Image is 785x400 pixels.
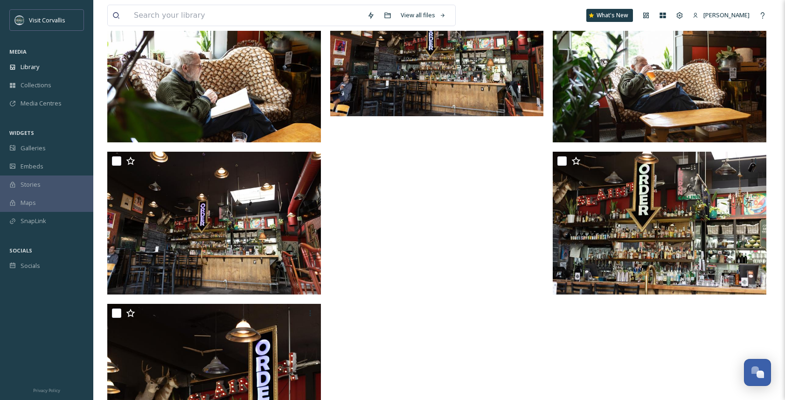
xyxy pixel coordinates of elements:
[129,5,362,26] input: Search your library
[21,63,39,71] span: Library
[15,15,24,25] img: visit-corvallis-badge-dark-blue-orange%281%29.png
[688,6,754,24] a: [PERSON_NAME]
[9,247,32,254] span: SOCIALS
[21,217,46,225] span: SnapLink
[21,81,51,90] span: Collections
[9,129,34,136] span: WIDGETS
[21,99,62,108] span: Media Centres
[33,384,60,395] a: Privacy Policy
[21,144,46,153] span: Galleries
[21,261,40,270] span: Socials
[107,152,321,295] img: The Brass Monkey Corvallis Oregon (3).jpg
[553,152,766,295] img: The Brass Monkey Corvallis Oregon (1).jpg
[29,16,65,24] span: Visit Corvallis
[33,387,60,393] span: Privacy Policy
[396,6,451,24] a: View all files
[744,359,771,386] button: Open Chat
[9,48,27,55] span: MEDIA
[703,11,750,19] span: [PERSON_NAME]
[21,198,36,207] span: Maps
[21,180,41,189] span: Stories
[586,9,633,22] a: What's New
[21,162,43,171] span: Embeds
